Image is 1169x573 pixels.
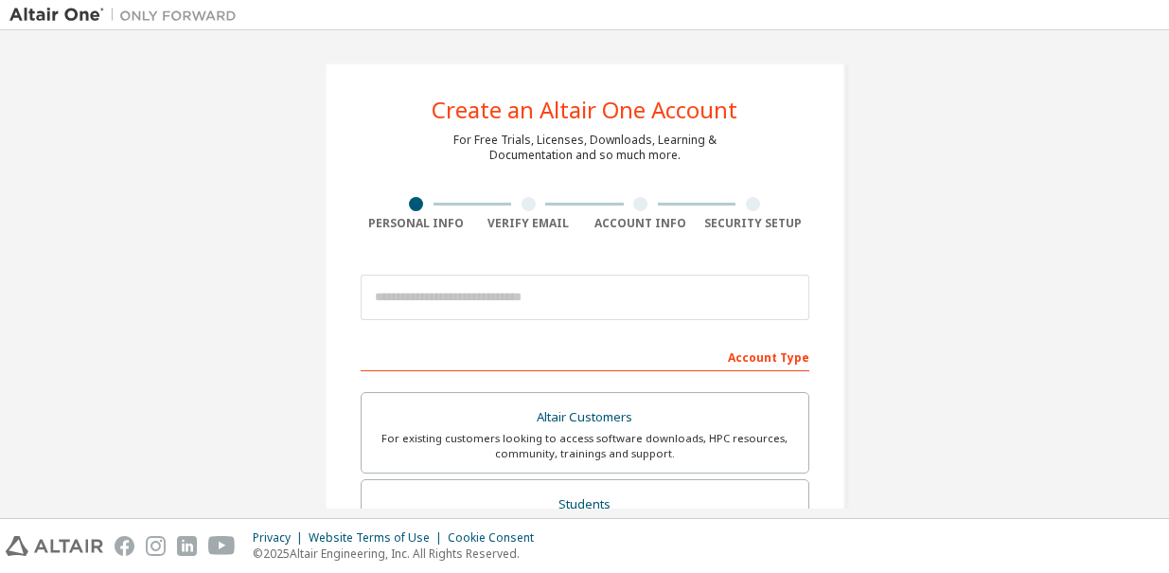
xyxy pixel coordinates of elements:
[697,216,809,231] div: Security Setup
[373,431,797,461] div: For existing customers looking to access software downloads, HPC resources, community, trainings ...
[448,530,545,546] div: Cookie Consent
[453,133,717,163] div: For Free Trials, Licenses, Downloads, Learning & Documentation and so much more.
[115,536,134,556] img: facebook.svg
[253,546,545,562] p: © 2025 Altair Engineering, Inc. All Rights Reserved.
[253,530,309,546] div: Privacy
[472,216,585,231] div: Verify Email
[585,216,698,231] div: Account Info
[373,404,797,431] div: Altair Customers
[208,536,236,556] img: youtube.svg
[432,98,737,121] div: Create an Altair One Account
[146,536,166,556] img: instagram.svg
[9,6,246,25] img: Altair One
[177,536,197,556] img: linkedin.svg
[6,536,103,556] img: altair_logo.svg
[309,530,448,546] div: Website Terms of Use
[361,216,473,231] div: Personal Info
[373,492,797,518] div: Students
[361,341,809,371] div: Account Type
